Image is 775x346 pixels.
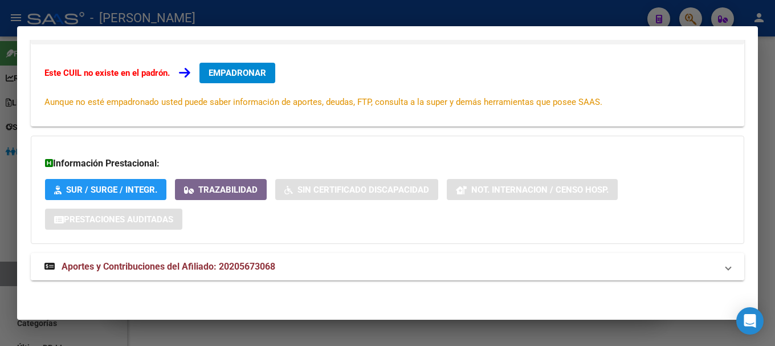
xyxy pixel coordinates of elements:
span: Sin Certificado Discapacidad [297,185,429,195]
button: EMPADRONAR [199,63,275,83]
span: Aportes y Contribuciones del Afiliado: 20205673068 [62,261,275,272]
strong: Este CUIL no existe en el padrón. [44,68,170,78]
div: Datos de Empadronamiento [31,44,744,127]
button: SUR / SURGE / INTEGR. [45,179,166,200]
span: Prestaciones Auditadas [64,214,173,225]
button: Not. Internacion / Censo Hosp. [447,179,618,200]
div: Open Intercom Messenger [736,307,764,335]
mat-expansion-panel-header: Aportes y Contribuciones del Afiliado: 20205673068 [31,253,744,280]
h3: Información Prestacional: [45,157,730,170]
button: Sin Certificado Discapacidad [275,179,438,200]
span: Trazabilidad [198,185,258,195]
span: EMPADRONAR [209,68,266,78]
button: Prestaciones Auditadas [45,209,182,230]
button: Trazabilidad [175,179,267,200]
span: Aunque no esté empadronado usted puede saber información de aportes, deudas, FTP, consulta a la s... [44,97,602,107]
span: Not. Internacion / Censo Hosp. [471,185,609,195]
span: SUR / SURGE / INTEGR. [66,185,157,195]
